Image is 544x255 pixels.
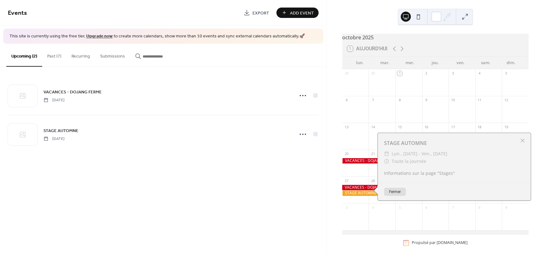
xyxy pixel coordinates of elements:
div: 10 [450,98,455,103]
span: [DATE] [43,136,65,141]
div: mer. [398,57,423,69]
button: Recurring [66,44,95,66]
div: 4 [371,205,375,210]
div: 9 [504,205,508,210]
span: [DATE] [43,97,65,103]
button: Past (7) [42,44,66,66]
div: 1 [397,71,402,76]
div: 15 [397,125,402,129]
div: 21 [371,152,375,156]
div: 9 [424,98,429,103]
div: Propulsé par [412,240,467,246]
div: 6 [344,98,349,103]
div: dim. [498,57,524,69]
div: 17 [450,125,455,129]
div: 12 [504,98,508,103]
div: 14 [371,125,375,129]
div: 18 [477,125,482,129]
button: Fermer [384,188,406,196]
span: lun., [DATE] - ven., [DATE] [392,150,447,158]
div: VACANCES - DOJANG FERME [342,158,529,164]
div: jeu. [423,57,448,69]
div: mar. [372,57,398,69]
a: Upgrade now [86,32,113,41]
span: STAGE AUTOMNE [43,127,78,134]
button: Add Event [276,8,319,18]
div: STAGE AUTOMNE [342,191,475,196]
div: 13 [344,125,349,129]
a: STAGE AUTOMNE [43,127,78,134]
div: 7 [371,98,375,103]
span: This site is currently using the free tier. to create more calendars, show more than 10 events an... [9,33,305,40]
a: Export [239,8,274,18]
span: Toute la journée [392,158,426,165]
div: 5 [397,205,402,210]
div: 6 [424,205,429,210]
div: ​ [384,158,389,165]
div: 3 [344,205,349,210]
div: VACANCES - DOJANG FERME [342,185,529,190]
div: 19 [504,125,508,129]
div: 29 [344,71,349,76]
div: 27 [344,178,349,183]
div: octobre 2025 [342,34,529,41]
button: Upcoming (2) [6,44,42,67]
div: STAGE AUTOMNE [378,139,531,147]
div: 2 [424,71,429,76]
a: [DOMAIN_NAME] [437,240,467,246]
div: 4 [477,71,482,76]
div: 8 [477,205,482,210]
span: Events [8,7,27,19]
div: 28 [371,178,375,183]
div: lun. [347,57,372,69]
div: 7 [450,205,455,210]
div: 30 [371,71,375,76]
a: VACANCES - DOJANG FERME [43,88,102,96]
div: ​ [384,150,389,158]
div: 5 [504,71,508,76]
div: ven. [448,57,473,69]
div: 20 [344,152,349,156]
div: 3 [450,71,455,76]
button: Submissions [95,44,130,66]
span: Export [252,10,269,16]
div: 16 [424,125,429,129]
div: 8 [397,98,402,103]
div: 11 [477,98,482,103]
div: sam. [473,57,498,69]
div: Informations sur la page "Stages" [378,170,531,176]
span: VACANCES - DOJANG FERME [43,89,102,95]
span: Add Event [290,10,314,16]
